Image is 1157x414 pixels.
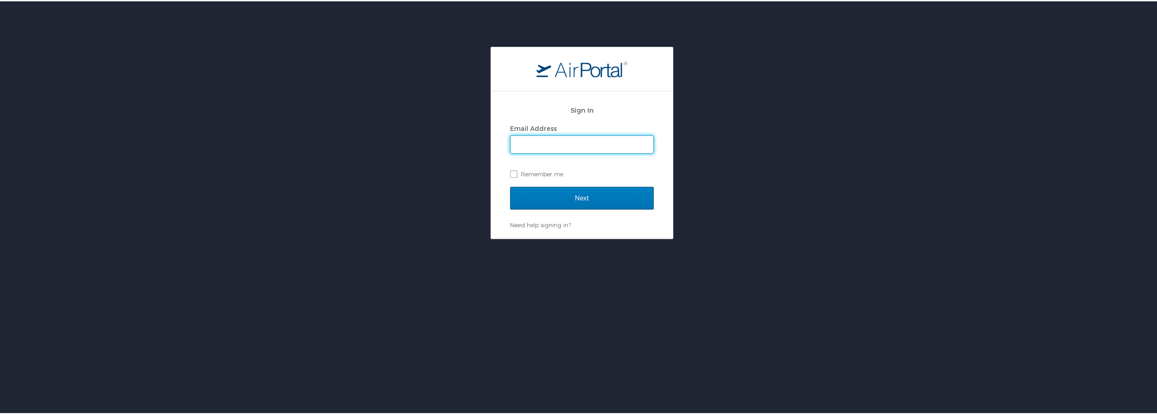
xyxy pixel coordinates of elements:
[536,60,627,76] img: logo
[510,104,654,114] h2: Sign In
[510,123,557,131] label: Email Address
[510,185,654,208] input: Next
[510,166,654,180] label: Remember me
[510,220,571,227] a: Need help signing in?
